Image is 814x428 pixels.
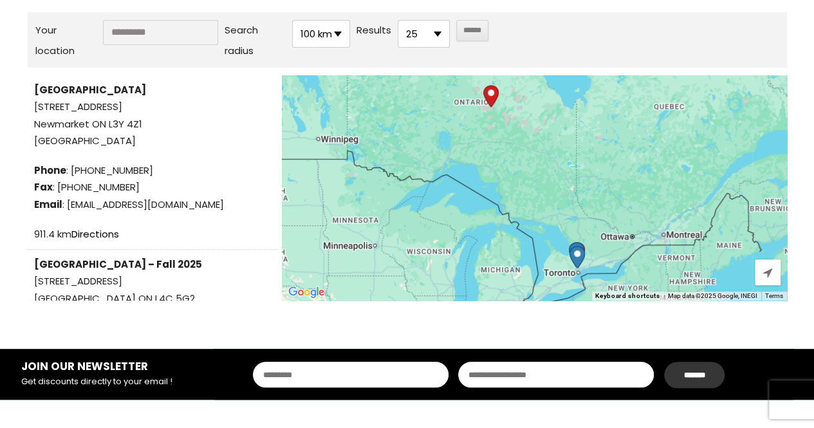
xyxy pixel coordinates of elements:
[34,198,62,211] strong: Email
[34,83,146,97] strong: [GEOGRAPHIC_DATA]
[34,257,202,271] strong: [GEOGRAPHIC_DATA] – Fall 2025
[34,292,195,305] span: [GEOGRAPHIC_DATA] ON L4C 5G2
[34,162,272,179] span: : [PHONE_NUMBER]
[478,80,504,113] div: Start location
[595,292,660,301] button: Keyboard shortcuts
[765,292,783,299] a: Terms
[34,196,272,213] span: : [EMAIL_ADDRESS][DOMAIN_NAME]
[564,237,589,270] div: Upper Canada Mall
[285,284,328,301] a: Open this area in Google Maps (opens a new window)
[34,117,142,131] span: Newmarket ON L3Y 4Z1
[225,20,286,61] label: Search radius
[34,273,272,290] span: [STREET_ADDRESS]
[34,180,53,194] strong: Fax
[35,20,97,61] label: Your location
[356,20,391,41] label: Results
[34,133,272,149] span: [GEOGRAPHIC_DATA]
[71,227,119,241] a: Directions
[34,179,272,196] span: : [PHONE_NUMBER]
[293,21,349,47] span: 100 km
[668,292,757,299] span: Map data ©2025 Google, INEGI
[34,226,272,243] div: 911.4 km
[34,98,272,115] span: [STREET_ADDRESS]
[398,21,449,47] span: 25
[21,358,148,374] strong: JOIN OUR NEWSLETTER
[763,267,772,279] span: 
[34,163,66,177] strong: Phone
[285,284,328,301] img: Google
[564,241,590,274] div: Hillcrest Mall – Fall 2025
[21,375,198,389] p: Get discounts directly to your email !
